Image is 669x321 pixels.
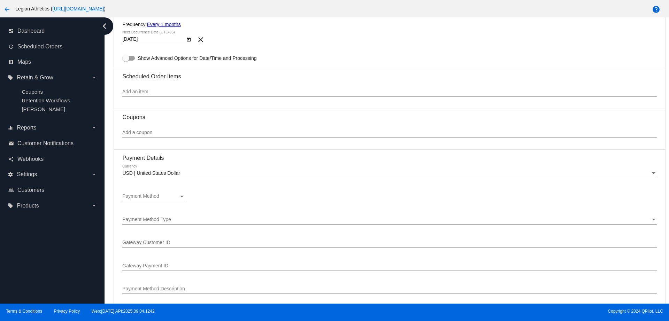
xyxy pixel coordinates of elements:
i: chevron_left [99,21,110,32]
span: Scheduled Orders [17,44,62,50]
span: Maps [17,59,31,65]
span: Payment Method Type [122,217,171,222]
span: Dashboard [17,28,45,34]
i: map [8,59,14,65]
span: Customers [17,187,44,193]
input: Add an item [122,89,656,95]
a: Coupons [22,89,43,95]
a: Privacy Policy [54,309,80,314]
input: Add a coupon [122,130,656,135]
mat-icon: help [652,5,660,14]
span: Legion Athletics ( ) [15,6,106,11]
span: Products [17,203,39,209]
a: Every 1 months [147,22,180,27]
a: Web:[DATE] API:2025.09.04.1242 [92,309,155,314]
i: arrow_drop_down [91,203,97,209]
i: arrow_drop_down [91,125,97,131]
span: Show Advanced Options for Date/Time and Processing [138,55,256,62]
i: equalizer [8,125,13,131]
span: Copyright © 2024 QPilot, LLC [340,309,663,314]
a: Retention Workflows [22,97,70,103]
span: Webhooks [17,156,44,162]
i: local_offer [8,75,13,80]
a: dashboard Dashboard [8,25,97,37]
i: people_outline [8,187,14,193]
i: arrow_drop_down [91,75,97,80]
input: Payment Method Description [122,286,656,292]
span: Customer Notifications [17,140,74,147]
span: Settings [17,171,37,178]
mat-icon: clear [197,36,205,44]
i: settings [8,172,13,177]
i: email [8,141,14,146]
i: arrow_drop_down [91,172,97,177]
span: Retain & Grow [17,75,53,81]
input: Gateway Payment ID [122,263,656,269]
a: update Scheduled Orders [8,41,97,52]
h3: Scheduled Order Items [122,68,656,80]
mat-select: Payment Method Type [122,217,656,222]
i: local_offer [8,203,13,209]
mat-icon: arrow_back [3,5,11,14]
h3: Payment Details [122,149,656,161]
a: people_outline Customers [8,185,97,196]
i: update [8,44,14,49]
mat-select: Currency [122,171,656,176]
button: Open calendar [185,36,192,43]
i: share [8,156,14,162]
a: email Customer Notifications [8,138,97,149]
input: Next Occurrence Date (UTC-05) [122,37,185,42]
a: [PERSON_NAME] [22,106,65,112]
span: USD | United States Dollar [122,170,180,176]
span: Reports [17,125,36,131]
input: Gateway Customer ID [122,240,656,245]
a: share Webhooks [8,154,97,165]
span: Payment Method [122,193,159,199]
a: [URL][DOMAIN_NAME] [53,6,104,11]
mat-select: Payment Method [122,194,185,199]
div: Frequency: [122,22,656,27]
a: map Maps [8,56,97,68]
h3: Coupons [122,109,656,120]
i: dashboard [8,28,14,34]
a: Terms & Conditions [6,309,42,314]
